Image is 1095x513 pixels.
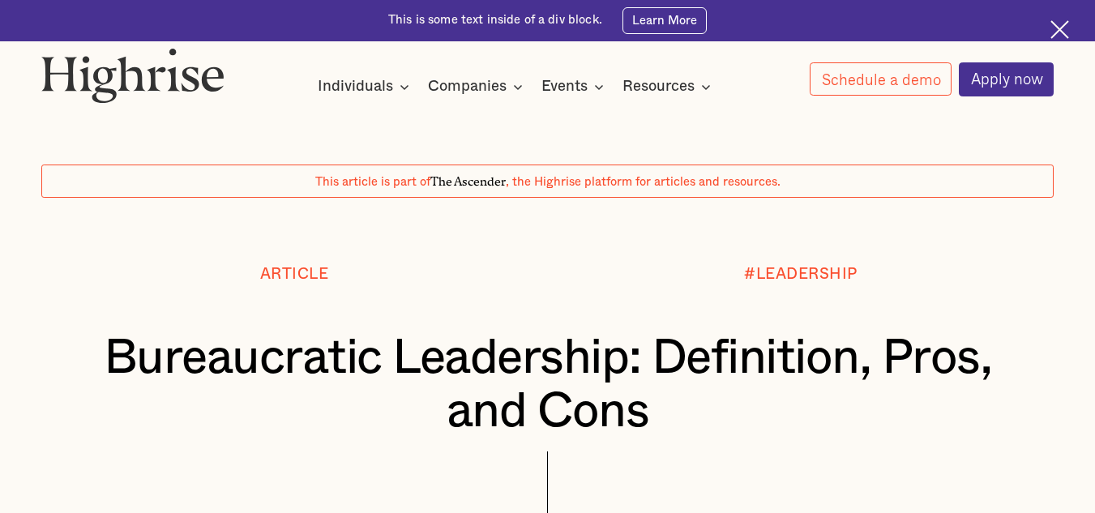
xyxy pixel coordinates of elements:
[959,62,1054,96] a: Apply now
[388,12,602,28] div: This is some text inside of a div block.
[506,176,781,188] span: , the Highrise platform for articles and resources.
[622,7,707,34] a: Learn More
[318,77,414,96] div: Individuals
[810,62,952,96] a: Schedule a demo
[315,176,430,188] span: This article is part of
[622,77,716,96] div: Resources
[541,77,609,96] div: Events
[622,77,695,96] div: Resources
[541,77,588,96] div: Events
[41,48,225,103] img: Highrise logo
[428,77,528,96] div: Companies
[318,77,393,96] div: Individuals
[430,172,506,186] span: The Ascender
[1050,20,1069,39] img: Cross icon
[428,77,507,96] div: Companies
[260,267,329,284] div: Article
[744,267,858,284] div: #LEADERSHIP
[83,331,1012,438] h1: Bureaucratic Leadership: Definition, Pros, and Cons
